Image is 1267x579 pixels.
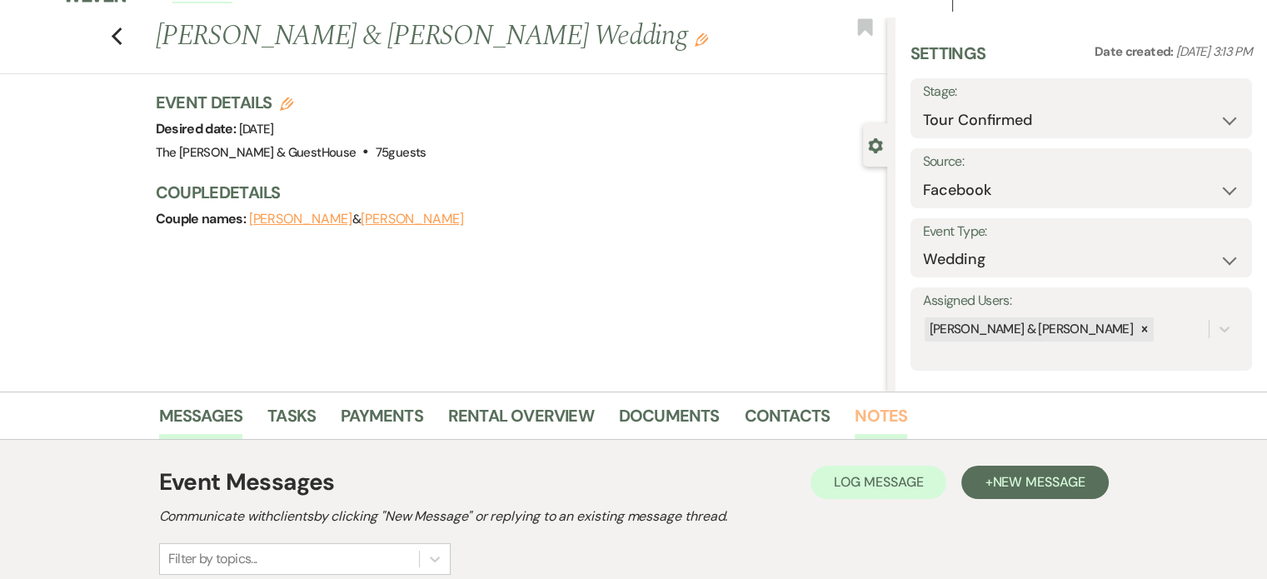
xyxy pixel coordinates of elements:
a: Tasks [267,402,316,439]
a: Notes [855,402,907,439]
label: Source: [923,150,1240,174]
span: New Message [992,473,1085,491]
a: Contacts [745,402,831,439]
h3: Couple Details [156,181,870,204]
h3: Event Details [156,91,426,114]
h1: Event Messages [159,465,335,500]
span: Date created: [1095,43,1176,60]
a: Messages [159,402,243,439]
a: Payments [341,402,423,439]
span: Log Message [834,473,923,491]
div: [PERSON_NAME] & [PERSON_NAME] [925,317,1135,342]
a: Documents [619,402,720,439]
button: [PERSON_NAME] [361,212,464,226]
span: Desired date: [156,120,239,137]
h3: Settings [910,42,986,78]
label: Assigned Users: [923,289,1240,313]
h1: [PERSON_NAME] & [PERSON_NAME] Wedding [156,17,735,57]
span: The [PERSON_NAME] & GuestHouse [156,144,357,161]
span: [DATE] [239,121,274,137]
button: Edit [695,32,708,47]
button: +New Message [961,466,1108,499]
div: Filter by topics... [168,549,257,569]
span: 75 guests [376,144,426,161]
span: & [249,211,464,227]
h2: Communicate with clients by clicking "New Message" or replying to an existing message thread. [159,507,1109,527]
a: Rental Overview [448,402,594,439]
button: Close lead details [868,137,883,152]
button: [PERSON_NAME] [249,212,352,226]
label: Stage: [923,80,1240,104]
button: Log Message [811,466,946,499]
span: [DATE] 3:13 PM [1176,43,1252,60]
label: Event Type: [923,220,1240,244]
span: Couple names: [156,210,249,227]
